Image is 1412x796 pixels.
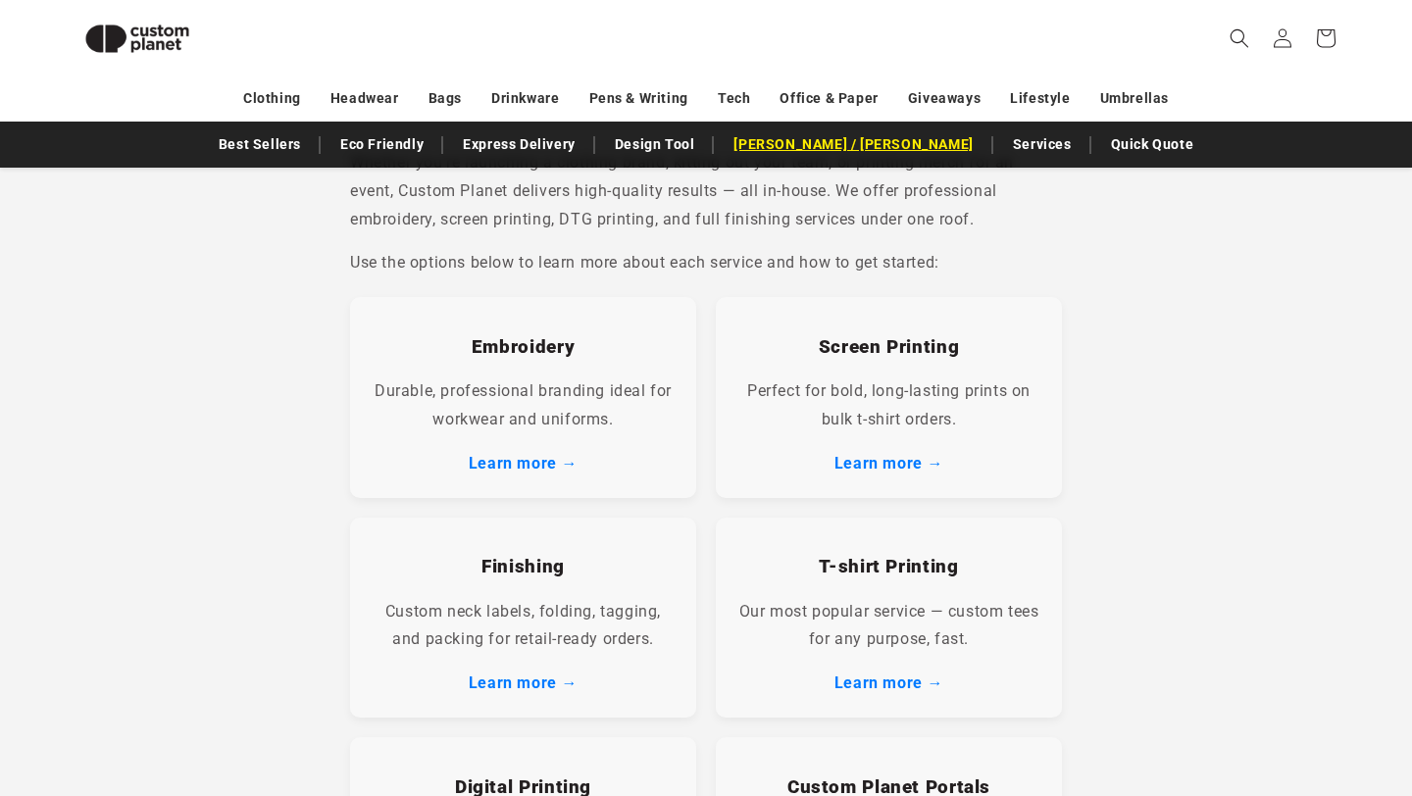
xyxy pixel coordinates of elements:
summary: Search [1218,17,1261,60]
h3: Screen Printing [735,335,1042,359]
p: Custom neck labels, folding, tagging, and packing for retail-ready orders. [370,598,677,655]
a: Giveaways [908,81,981,116]
p: Perfect for bold, long-lasting prints on bulk t-shirt orders. [735,377,1042,434]
p: Whether you're launching a clothing brand, kitting out your team, or printing merch for an event,... [350,149,1062,233]
a: Drinkware [491,81,559,116]
img: Custom Planet [69,8,206,70]
a: [PERSON_NAME] / [PERSON_NAME] [724,127,983,162]
a: Headwear [330,81,399,116]
a: Bags [429,81,462,116]
h3: Embroidery [370,335,677,359]
h3: T-shirt Printing [735,555,1042,578]
a: Quick Quote [1101,127,1204,162]
a: Pens & Writing [589,81,688,116]
a: Learn more → [834,673,943,692]
p: Use the options below to learn more about each service and how to get started: [350,249,1062,277]
p: Our most popular service — custom tees for any purpose, fast. [735,598,1042,655]
h3: Finishing [370,555,677,578]
a: Learn more → [834,454,943,473]
a: Umbrellas [1100,81,1169,116]
iframe: Chat Widget [1076,584,1412,796]
a: Design Tool [605,127,705,162]
a: Tech [718,81,750,116]
a: Office & Paper [780,81,878,116]
p: Durable, professional branding ideal for workwear and uniforms. [370,377,677,434]
a: Learn more → [469,673,578,692]
a: Services [1003,127,1082,162]
a: Learn more → [469,454,578,473]
a: Lifestyle [1010,81,1070,116]
a: Clothing [243,81,301,116]
a: Eco Friendly [330,127,433,162]
a: Best Sellers [209,127,311,162]
a: Express Delivery [453,127,585,162]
